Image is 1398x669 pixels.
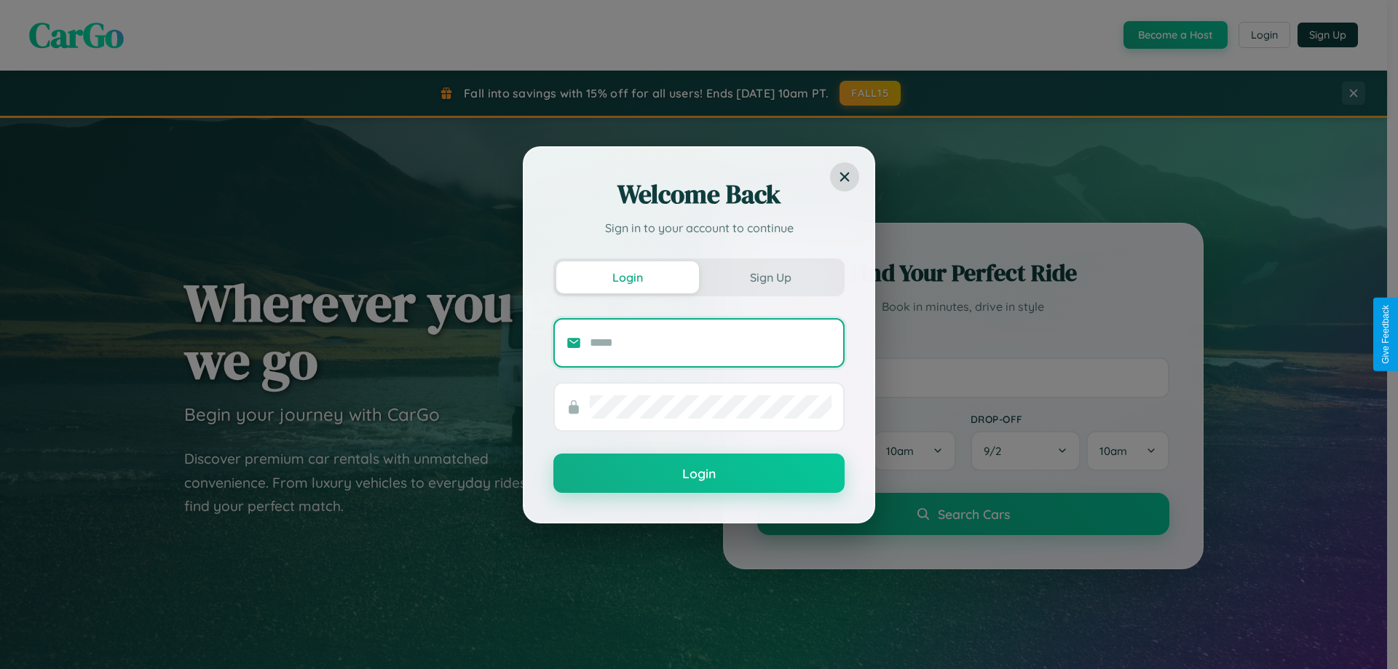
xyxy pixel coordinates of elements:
[553,177,845,212] h2: Welcome Back
[553,454,845,493] button: Login
[699,261,842,293] button: Sign Up
[556,261,699,293] button: Login
[1381,305,1391,364] div: Give Feedback
[553,219,845,237] p: Sign in to your account to continue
